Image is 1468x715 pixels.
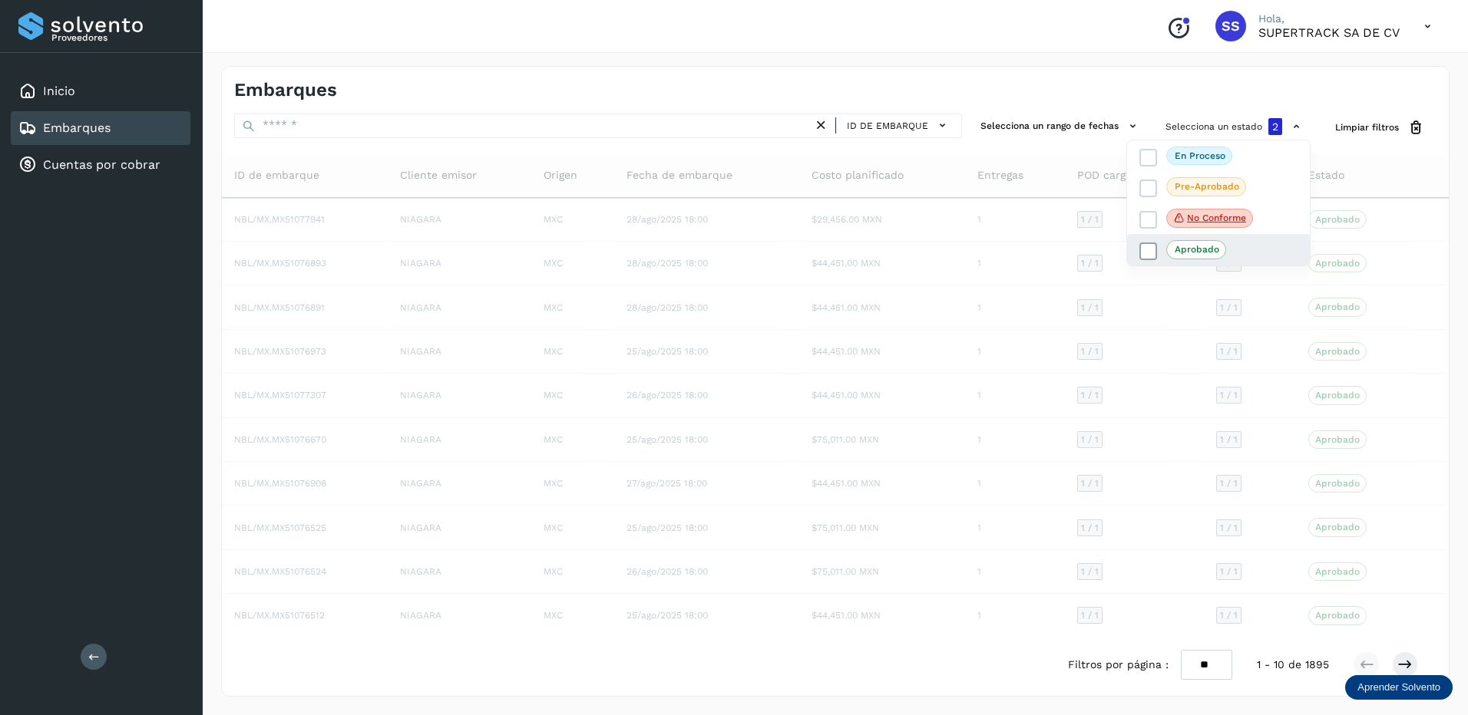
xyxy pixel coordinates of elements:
a: Inicio [43,84,75,98]
p: Pre-Aprobado [1175,181,1239,192]
p: No conforme [1187,213,1246,223]
p: Aprender Solvento [1357,681,1440,694]
a: Cuentas por cobrar [43,157,160,172]
div: Inicio [11,74,190,108]
p: En proceso [1175,150,1225,161]
p: Proveedores [51,32,184,43]
div: Embarques [11,111,190,145]
div: Aprender Solvento [1345,675,1453,700]
p: Aprobado [1175,244,1219,255]
div: Cuentas por cobrar [11,148,190,182]
a: Embarques [43,120,111,135]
